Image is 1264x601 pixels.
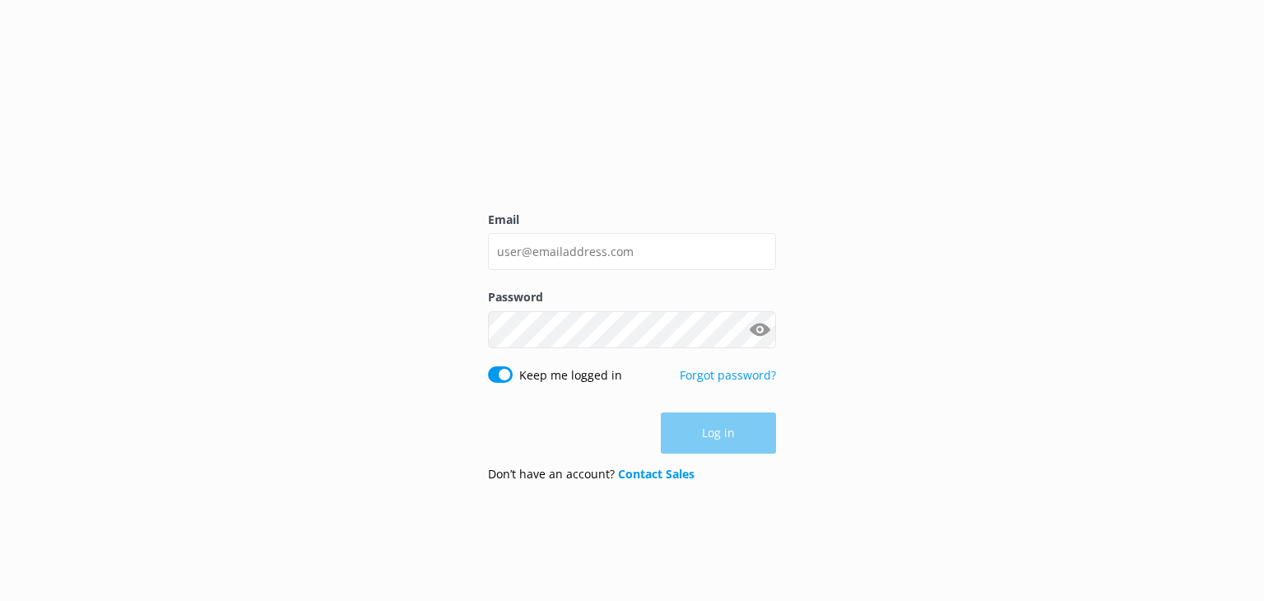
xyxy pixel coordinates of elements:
[743,313,776,346] button: Show password
[488,288,776,306] label: Password
[488,465,695,483] p: Don’t have an account?
[519,366,622,384] label: Keep me logged in
[680,367,776,383] a: Forgot password?
[618,466,695,482] a: Contact Sales
[488,233,776,270] input: user@emailaddress.com
[488,211,776,229] label: Email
